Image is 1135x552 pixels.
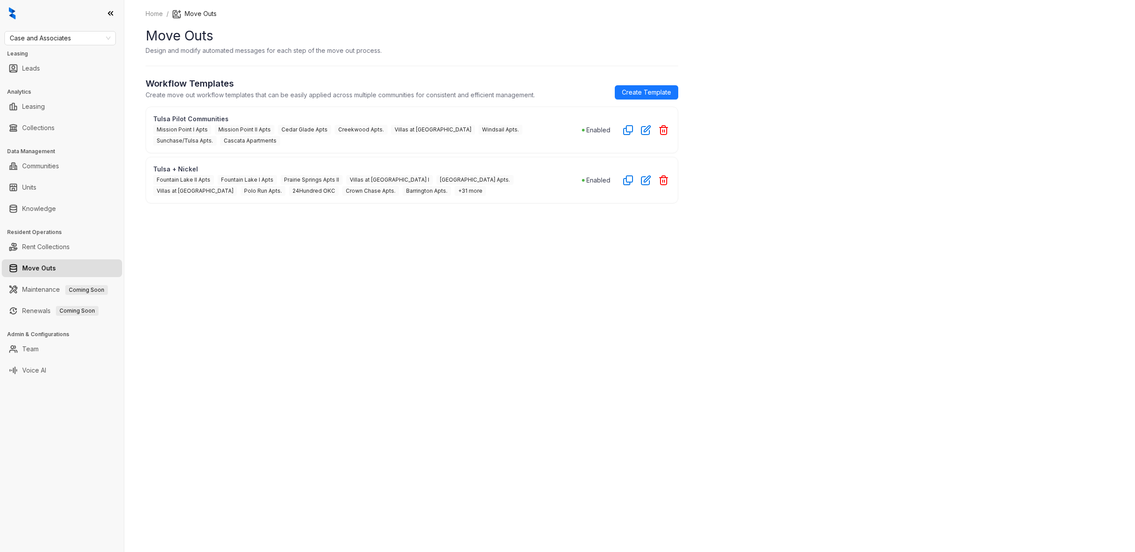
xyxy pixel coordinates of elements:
h1: Move Outs [146,26,678,46]
a: Voice AI [22,361,46,379]
span: Windsail Apts. [479,125,522,135]
a: Leads [22,60,40,77]
span: Mission Point I Apts [153,125,211,135]
a: Rent Collections [22,238,70,256]
h3: Leasing [7,50,124,58]
span: Coming Soon [56,306,99,316]
li: Team [2,340,122,358]
li: Leads [2,60,122,77]
span: [GEOGRAPHIC_DATA] Apts. [436,175,514,185]
h2: Workflow Templates [146,77,535,90]
li: Renewals [2,302,122,320]
p: Tulsa Pilot Communities [153,114,582,123]
li: Communities [2,157,122,175]
li: Voice AI [2,361,122,379]
span: Polo Run Apts. [241,186,285,196]
a: Leasing [22,98,45,115]
span: Fountain Lake II Apts [153,175,214,185]
h3: Analytics [7,88,124,96]
span: Sunchase/Tulsa Apts. [153,136,217,146]
img: logo [9,7,16,20]
a: RenewalsComing Soon [22,302,99,320]
a: Communities [22,157,59,175]
span: Crown Chase Apts. [342,186,399,196]
p: Design and modify automated messages for each step of the move out process. [146,46,382,55]
li: Move Outs [172,9,217,19]
li: Knowledge [2,200,122,218]
a: Move Outs [22,259,56,277]
li: Leasing [2,98,122,115]
li: Collections [2,119,122,137]
a: Team [22,340,39,358]
p: Tulsa + Nickel [153,164,582,174]
p: Enabled [586,125,610,135]
h3: Data Management [7,147,124,155]
li: / [166,9,169,19]
span: Creekwood Apts. [335,125,388,135]
span: Cedar Glade Apts [278,125,331,135]
li: Units [2,179,122,196]
span: Fountain Lake I Apts [218,175,277,185]
li: Maintenance [2,281,122,298]
span: Create Template [622,87,671,97]
p: Create move out workflow templates that can be easily applied across multiple communities for con... [146,90,535,99]
a: Units [22,179,36,196]
span: 24Hundred OKC [289,186,339,196]
span: Villas at [GEOGRAPHIC_DATA] [153,186,237,196]
h3: Resident Operations [7,228,124,236]
span: Cascata Apartments [220,136,280,146]
h3: Admin & Configurations [7,330,124,338]
li: Rent Collections [2,238,122,256]
span: Barrington Apts. [403,186,451,196]
span: Case and Associates [10,32,111,45]
a: Create Template [615,85,678,99]
a: Home [144,9,165,19]
span: Villas at [GEOGRAPHIC_DATA] I [346,175,433,185]
span: Villas at [GEOGRAPHIC_DATA] [391,125,475,135]
span: Prairie Springs Apts II [281,175,343,185]
span: Coming Soon [65,285,108,295]
a: Collections [22,119,55,137]
span: Mission Point II Apts [215,125,274,135]
li: Move Outs [2,259,122,277]
a: Knowledge [22,200,56,218]
span: +31 more [455,186,486,196]
p: Enabled [586,175,610,185]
